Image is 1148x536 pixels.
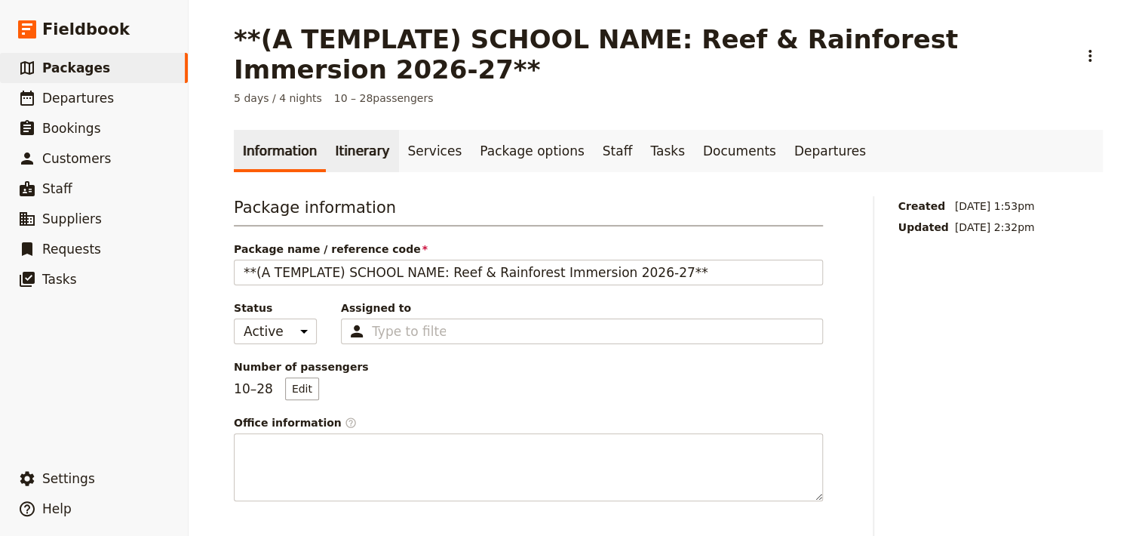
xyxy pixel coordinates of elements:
[234,433,823,501] textarea: Office information​
[42,151,111,166] span: Customers
[694,130,785,172] a: Documents
[285,377,319,400] button: Number of passengers10–28
[234,24,1068,85] h1: **(A TEMPLATE) SCHOOL NAME: Reef & Rainforest Immersion 2026-27**
[234,130,326,172] a: Information
[42,121,100,136] span: Bookings
[341,300,823,316] span: Assigned to
[898,220,949,235] span: Updated
[234,300,317,316] span: Status
[42,272,77,287] span: Tasks
[42,91,114,106] span: Departures
[594,130,642,172] a: Staff
[399,130,471,172] a: Services
[641,130,694,172] a: Tasks
[1077,43,1103,69] button: Actions
[42,181,72,196] span: Staff
[42,60,110,75] span: Packages
[785,130,875,172] a: Departures
[345,417,357,429] span: ​
[955,199,1035,214] span: [DATE] 1:53pm
[326,130,398,172] a: Itinerary
[234,359,823,374] span: Number of passengers
[234,319,317,344] select: Status
[234,260,823,285] input: Package name / reference code
[372,322,446,340] input: Assigned to
[42,242,101,257] span: Requests
[471,130,593,172] a: Package options
[234,242,823,257] span: Package name / reference code
[42,471,95,486] span: Settings
[42,211,102,226] span: Suppliers
[234,415,823,430] span: Office information
[42,501,72,516] span: Help
[234,377,319,400] p: 10 – 28
[234,91,322,106] span: 5 days / 4 nights
[234,196,823,226] h3: Package information
[42,18,130,41] span: Fieldbook
[955,220,1035,235] span: [DATE] 2:32pm
[898,199,949,214] span: Created
[334,91,434,106] span: 10 – 28 passengers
